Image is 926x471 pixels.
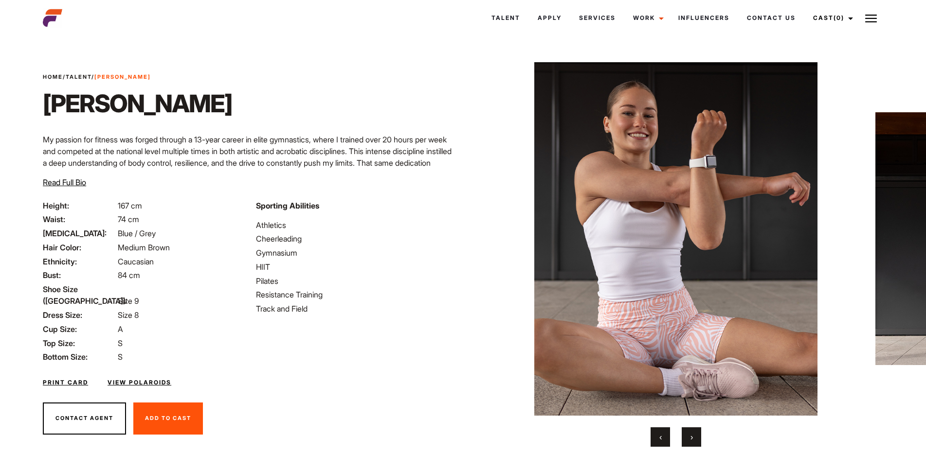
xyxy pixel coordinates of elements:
a: Cast(0) [804,5,859,31]
span: Caucasian [118,257,154,266]
li: Pilates [256,275,457,287]
span: Add To Cast [145,415,191,421]
button: Read Full Bio [43,176,86,188]
span: Dress Size: [43,309,116,321]
a: Print Card [43,378,88,387]
a: Talent [66,73,91,80]
span: Cup Size: [43,323,116,335]
img: Burger icon [865,13,877,24]
strong: [PERSON_NAME] [94,73,151,80]
p: My passion for fitness was forged through a 13-year career in elite gymnastics, where I trained o... [43,134,457,204]
a: Services [570,5,624,31]
a: Home [43,73,63,80]
span: Waist: [43,213,116,225]
a: Contact Us [738,5,804,31]
a: Apply [529,5,570,31]
span: S [118,352,123,362]
span: (0) [834,14,844,21]
span: Previous [659,432,662,442]
img: cropped-aefm-brand-fav-22-square.png [43,8,62,28]
span: Hair Color: [43,242,116,253]
span: Read Full Bio [43,177,86,187]
li: Athletics [256,219,457,231]
button: Contact Agent [43,402,126,435]
span: Bottom Size: [43,351,116,363]
a: View Polaroids [108,378,171,387]
a: Talent [483,5,529,31]
span: Size 8 [118,310,139,320]
span: 167 cm [118,201,142,210]
span: 84 cm [118,270,140,280]
a: Work [624,5,670,31]
li: Gymnasium [256,247,457,259]
span: S [118,338,123,348]
span: Blue / Grey [118,228,156,238]
span: A [118,324,123,334]
span: / / [43,73,151,81]
span: Next [690,432,693,442]
span: Ethnicity: [43,256,116,267]
strong: Sporting Abilities [256,201,319,210]
span: [MEDICAL_DATA]: [43,227,116,239]
span: Top Size: [43,337,116,349]
button: Add To Cast [133,402,203,435]
li: Track and Field [256,303,457,314]
a: Influencers [670,5,738,31]
span: 74 cm [118,214,139,224]
span: Bust: [43,269,116,281]
span: Shoe Size ([GEOGRAPHIC_DATA]): [43,283,116,307]
span: Size 9 [118,296,139,306]
li: Cheerleading [256,233,457,244]
span: Medium Brown [118,243,170,252]
h1: [PERSON_NAME] [43,89,232,118]
li: Resistance Training [256,289,457,300]
li: HIIT [256,261,457,273]
span: Height: [43,200,116,211]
